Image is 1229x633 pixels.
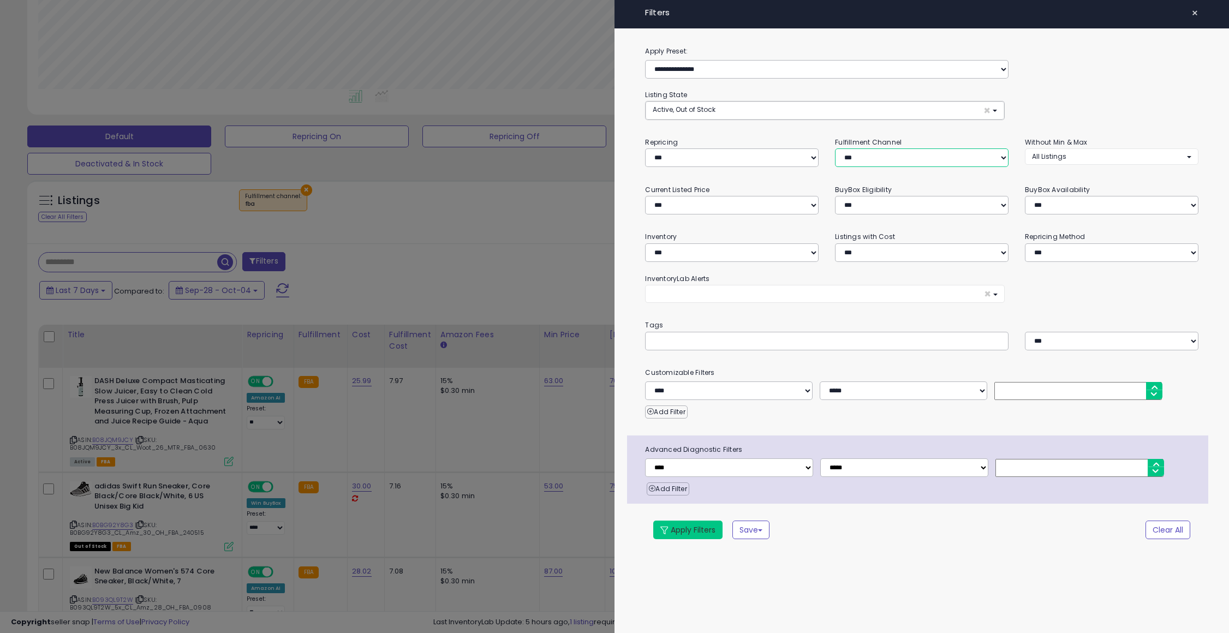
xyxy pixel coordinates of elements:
small: InventoryLab Alerts [645,274,709,283]
label: Apply Preset: [637,45,1206,57]
span: × [1191,5,1198,21]
small: Current Listed Price [645,185,709,194]
small: BuyBox Availability [1025,185,1090,194]
h4: Filters [645,8,1198,17]
small: Tags [637,319,1206,331]
button: Apply Filters [653,521,723,539]
button: Clear All [1146,521,1190,539]
small: Listings with Cost [835,232,895,241]
small: Repricing [645,138,678,147]
small: Inventory [645,232,677,241]
small: Without Min & Max [1025,138,1088,147]
span: × [984,288,991,300]
button: All Listings [1025,148,1198,164]
small: Customizable Filters [637,367,1206,379]
small: Fulfillment Channel [835,138,902,147]
small: Repricing Method [1025,232,1085,241]
small: Listing State [645,90,687,99]
button: Add Filter [647,482,689,495]
span: × [983,105,991,116]
button: Active, Out of Stock × [646,101,1004,120]
span: Advanced Diagnostic Filters [637,444,1208,456]
span: All Listings [1032,152,1066,161]
button: Add Filter [645,405,687,419]
small: BuyBox Eligibility [835,185,892,194]
button: × [645,285,1005,303]
span: Active, Out of Stock [653,105,715,114]
button: × [1187,5,1203,21]
button: Save [732,521,769,539]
